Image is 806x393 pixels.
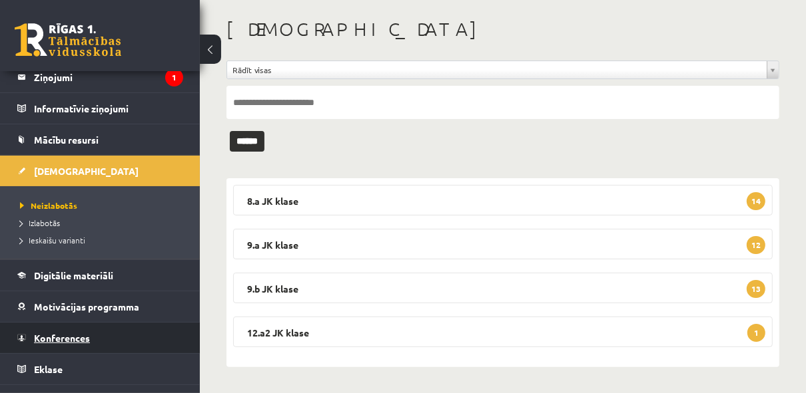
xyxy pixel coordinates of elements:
[165,68,183,86] i: 1
[34,332,90,344] span: Konferences
[233,317,773,347] legend: 12.a2 JK klase
[233,273,773,303] legend: 9.b JK klase
[17,124,183,155] a: Mācību resursi
[233,185,773,215] legend: 8.a JK klase
[34,363,63,375] span: Eklase
[17,354,183,384] a: Eklase
[17,93,183,124] a: Informatīvie ziņojumi
[233,229,773,259] legend: 9.a JK klase
[17,323,183,353] a: Konferences
[34,62,183,92] legend: Ziņojumi
[15,23,121,57] a: Rīgas 1. Tālmācības vidusskola
[226,18,779,41] h1: [DEMOGRAPHIC_DATA]
[17,260,183,291] a: Digitālie materiāli
[17,291,183,322] a: Motivācijas programma
[34,93,183,124] legend: Informatīvie ziņojumi
[232,61,761,78] span: Rādīt visas
[20,199,187,211] a: Neizlabotās
[747,236,765,254] span: 12
[34,269,113,281] span: Digitālie materiāli
[34,165,139,177] span: [DEMOGRAPHIC_DATA]
[34,134,99,146] span: Mācību resursi
[227,61,779,78] a: Rādīt visas
[20,234,187,246] a: Ieskaišu varianti
[20,200,77,211] span: Neizlabotās
[17,156,183,186] a: [DEMOGRAPHIC_DATA]
[34,301,139,313] span: Motivācijas programma
[20,235,85,245] span: Ieskaišu varianti
[747,280,765,298] span: 13
[747,324,765,342] span: 1
[20,217,187,229] a: Izlabotās
[17,62,183,92] a: Ziņojumi1
[20,217,60,228] span: Izlabotās
[747,192,765,210] span: 14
